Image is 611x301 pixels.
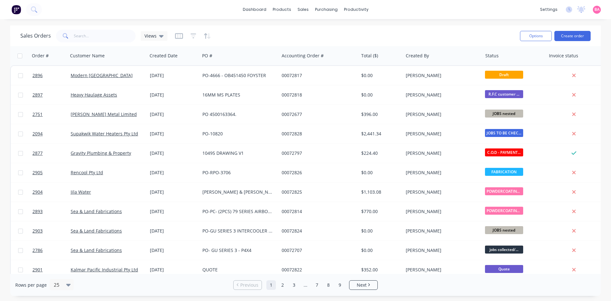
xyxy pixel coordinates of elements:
[361,131,398,137] div: $2,441.34
[357,282,367,288] span: Next
[202,131,273,137] div: PO-10820
[150,247,197,254] div: [DATE]
[32,53,49,59] div: Order #
[202,53,212,59] div: PO #
[32,66,71,85] a: 2896
[485,148,523,156] span: C.O.D - PAYMENT...
[282,267,352,273] div: 00072822
[520,31,552,41] button: Options
[361,169,398,176] div: $0.00
[282,53,324,59] div: Accounting Order #
[406,228,476,234] div: [PERSON_NAME]
[282,189,352,195] div: 00072825
[150,72,197,79] div: [DATE]
[32,85,71,104] a: 2897
[406,92,476,98] div: [PERSON_NAME]
[202,247,273,254] div: PO- GU SERIES 3 - P4X4
[294,5,312,14] div: sales
[406,53,429,59] div: Created By
[71,267,138,273] a: Kalmar Pacific Industrial Pty Ltd
[406,267,476,273] div: [PERSON_NAME]
[406,72,476,79] div: [PERSON_NAME]
[32,247,43,254] span: 2786
[71,131,138,137] a: Supakwik Water Heaters Pty Ltd
[32,131,43,137] span: 2094
[150,92,197,98] div: [DATE]
[361,228,398,234] div: $0.00
[485,226,523,234] span: JOBS nested
[71,92,117,98] a: Heavy Haulage Assets
[15,282,47,288] span: Rows per page
[231,280,380,290] ul: Pagination
[202,111,273,118] div: PO 4500163364.
[32,189,43,195] span: 2904
[150,150,197,156] div: [DATE]
[282,92,352,98] div: 00072818
[150,228,197,234] div: [DATE]
[202,208,273,215] div: PO-PC- (2PCS) 79 SERIES AIRBOXES
[150,267,197,273] div: [DATE]
[150,53,178,59] div: Created Date
[301,280,310,290] a: Jump forward
[282,208,352,215] div: 00072814
[594,7,600,12] span: BA
[406,150,476,156] div: [PERSON_NAME]
[70,53,105,59] div: Customer Name
[406,169,476,176] div: [PERSON_NAME]
[32,72,43,79] span: 2896
[234,282,262,288] a: Previous page
[32,105,71,124] a: 2751
[32,144,71,163] a: 2877
[361,72,398,79] div: $0.00
[202,72,273,79] div: PO-4666 - OB451450 FOYSTER
[485,187,523,195] span: POWDERCOATING/S...
[150,208,197,215] div: [DATE]
[74,30,136,42] input: Search...
[32,183,71,202] a: 2904
[485,71,523,79] span: Draft
[32,92,43,98] span: 2897
[32,267,43,273] span: 2901
[202,189,273,195] div: [PERSON_NAME] & [PERSON_NAME]
[32,221,71,240] a: 2903
[282,169,352,176] div: 00072826
[341,5,372,14] div: productivity
[32,208,43,215] span: 2893
[32,202,71,221] a: 2893
[361,150,398,156] div: $224.40
[554,31,591,41] button: Create order
[32,150,43,156] span: 2877
[335,280,345,290] a: Page 9
[361,267,398,273] div: $352.00
[71,208,122,214] a: Sea & Land Fabrications
[202,267,273,273] div: QUOTE
[202,169,273,176] div: PO-RPO-3706
[150,131,197,137] div: [DATE]
[20,33,51,39] h1: Sales Orders
[32,241,71,260] a: 2786
[282,247,352,254] div: 00072707
[270,5,294,14] div: products
[266,280,276,290] a: Page 1 is your current page
[71,111,137,117] a: [PERSON_NAME] Metal Limited
[361,189,398,195] div: $1,103.08
[202,150,273,156] div: 10495 DRAWING V1
[32,163,71,182] a: 2905
[32,228,43,234] span: 2903
[406,189,476,195] div: [PERSON_NAME]
[485,53,499,59] div: Status
[361,208,398,215] div: $770.00
[71,228,122,234] a: Sea & Land Fabrications
[485,129,523,137] span: JOBS TO BE CHEC...
[549,53,578,59] div: Invoice status
[361,92,398,98] div: $0.00
[312,5,341,14] div: purchasing
[150,169,197,176] div: [DATE]
[32,124,71,143] a: 2094
[324,280,333,290] a: Page 8
[406,131,476,137] div: [PERSON_NAME]
[289,280,299,290] a: Page 3
[202,228,273,234] div: PO-GU SERIES 3 INTERCOOLER BRACKETS WITH P4X4 LOGO
[32,111,43,118] span: 2751
[202,92,273,98] div: 16MM MS PLATES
